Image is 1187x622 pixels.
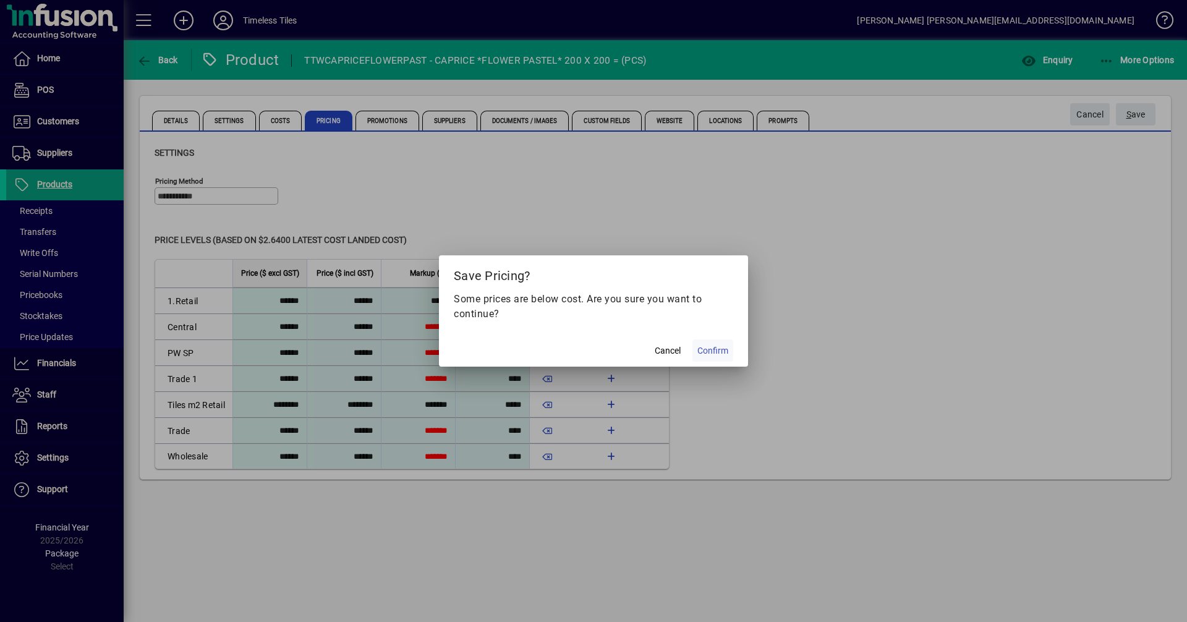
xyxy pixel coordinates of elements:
[692,339,733,362] button: Confirm
[454,292,733,322] p: Some prices are below cost. Are you sure you want to continue?
[648,339,687,362] button: Cancel
[697,344,728,357] span: Confirm
[439,255,748,291] h2: Save Pricing?
[655,344,681,357] span: Cancel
